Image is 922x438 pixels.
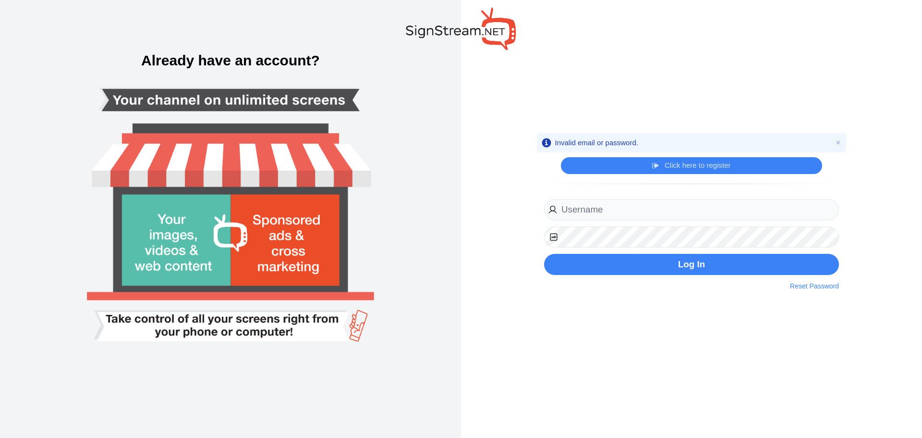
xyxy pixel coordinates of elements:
[10,53,451,68] h3: Already have an account?
[790,281,839,291] a: Reset Password
[834,138,843,148] button: Close
[544,254,839,275] button: Log In
[544,199,839,221] input: Username
[555,138,638,148] div: Invalid email or password.
[406,7,516,50] img: SignStream.NET
[652,161,730,170] a: Click here to register
[54,22,407,416] img: Smart tv login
